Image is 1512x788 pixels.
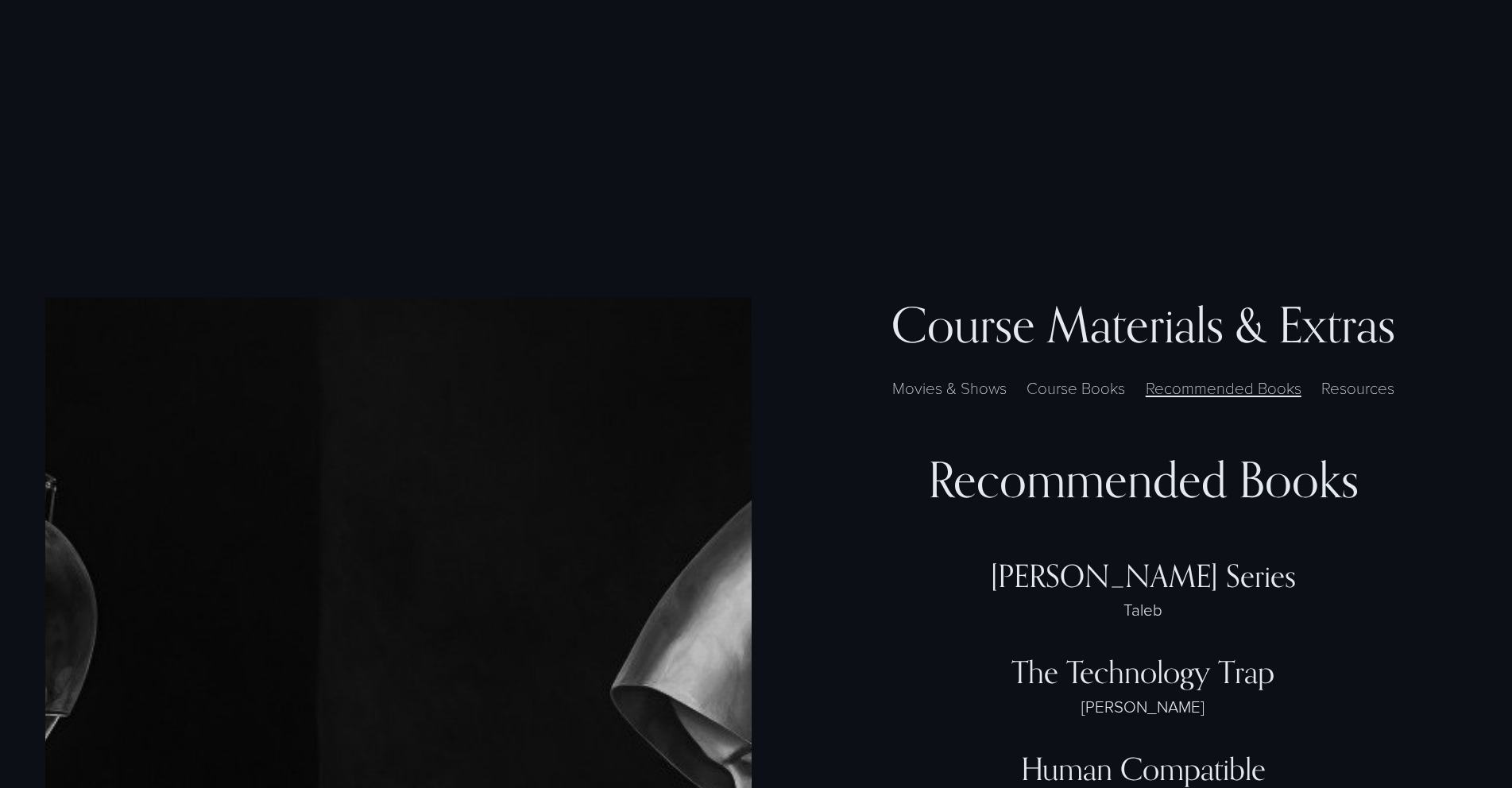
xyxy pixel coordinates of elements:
[1313,376,1403,400] label: Resources
[820,558,1467,595] div: [PERSON_NAME] Series
[820,297,1467,351] h3: Course Materials & Extras
[820,695,1467,718] div: [PERSON_NAME]
[820,751,1467,788] div: Human Compatible
[820,450,1467,508] div: Recommended Books
[884,376,1015,400] label: Movies & Shows
[820,654,1467,691] div: The Technology Trap
[1137,376,1309,400] label: Recommended Books
[820,598,1467,621] div: Taleb
[1019,376,1134,400] label: Course Books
